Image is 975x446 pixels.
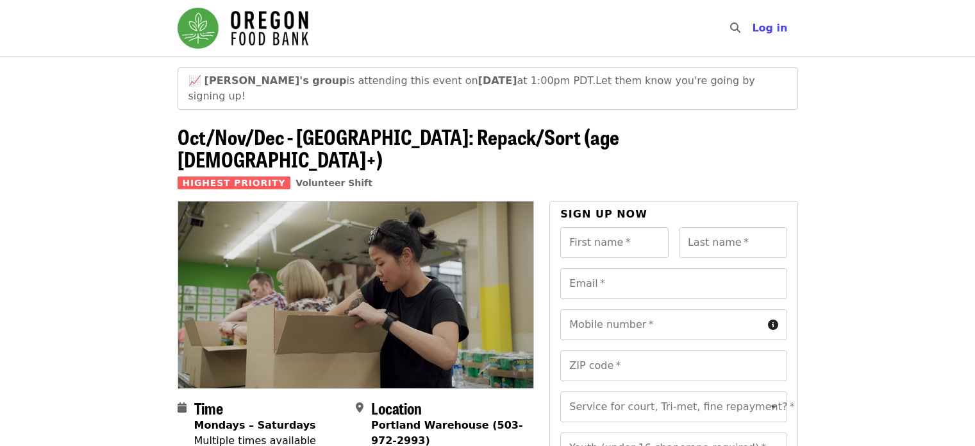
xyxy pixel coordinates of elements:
span: growth emoji [188,74,201,87]
img: Oct/Nov/Dec - Portland: Repack/Sort (age 8+) organized by Oregon Food Bank [178,202,534,388]
span: Sign up now [560,208,647,220]
img: Oregon Food Bank - Home [178,8,308,49]
button: Log in [742,15,797,41]
span: Highest Priority [178,176,291,189]
input: Search [748,13,758,44]
input: First name [560,227,669,258]
input: Last name [679,227,787,258]
input: Email [560,268,787,299]
span: Location [371,397,422,419]
button: Open [765,398,783,416]
input: ZIP code [560,350,787,381]
span: Log in [752,22,787,34]
strong: [DATE] [478,74,517,87]
input: Mobile number [560,309,762,340]
strong: Mondays – Saturdays [194,419,316,431]
i: circle-info icon [768,319,778,331]
span: Time [194,397,223,419]
i: map-marker-alt icon [356,402,363,414]
a: Volunteer Shift [296,178,372,188]
strong: [PERSON_NAME]'s group [204,74,347,87]
span: Oct/Nov/Dec - [GEOGRAPHIC_DATA]: Repack/Sort (age [DEMOGRAPHIC_DATA]+) [178,121,619,174]
span: is attending this event on at 1:00pm PDT. [204,74,596,87]
i: calendar icon [178,402,187,414]
i: search icon [730,22,740,34]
